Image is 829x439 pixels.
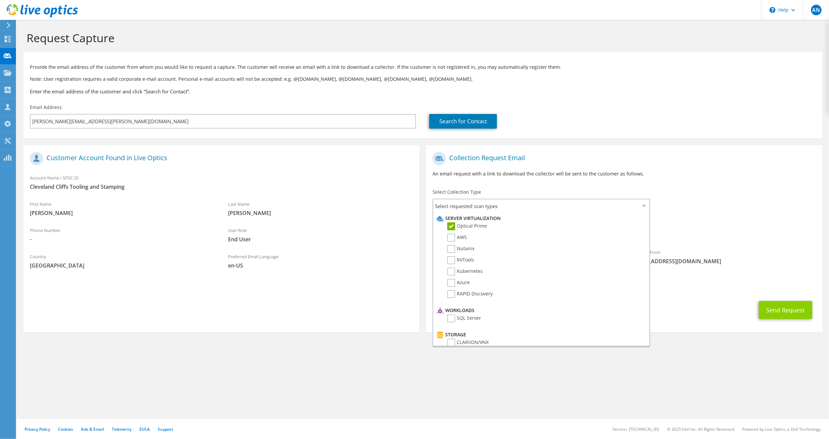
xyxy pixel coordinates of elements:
[139,426,150,432] a: EULA
[30,183,413,190] span: Cleveland Cliffs Tooling and Stamping
[30,209,215,217] span: [PERSON_NAME]
[742,426,821,432] li: Powered by Live Optics, a Dell Technology
[433,152,812,165] h1: Collection Request Email
[447,314,481,322] label: SQL Server
[221,197,420,220] div: Last Name
[81,426,104,432] a: Ads & Email
[447,234,467,242] label: AWS
[433,170,815,177] p: An email request with a link to download the collector will be sent to the customer as follows.
[228,262,413,269] span: en-US
[30,63,816,71] p: Provide the email address of the customer from whom you would like to request a capture. The cust...
[759,301,812,319] button: Send Request
[426,272,822,294] div: CC & Reply To
[58,426,73,432] a: Cookies
[30,262,215,269] span: [GEOGRAPHIC_DATA]
[631,258,816,265] span: [EMAIL_ADDRESS][DOMAIN_NAME]
[23,250,221,273] div: Country
[770,7,776,13] svg: \n
[447,290,493,298] label: RAPID Discovery
[25,426,50,432] a: Privacy Policy
[811,5,822,15] span: AN
[30,236,215,243] span: -
[426,245,624,268] div: To
[435,214,646,222] li: Server Virtualization
[228,236,413,243] span: End User
[447,268,483,275] label: Kubernetes
[112,426,131,432] a: Telemetry
[30,104,62,111] label: Email Address
[30,75,816,83] p: Note: User registration requires a valid corporate e-mail account. Personal e-mail accounts will ...
[435,306,646,314] li: Workloads
[23,171,419,194] div: Account Name / SFDC ID
[447,222,487,230] label: Optical Prime
[447,245,474,253] label: Nutanix
[447,339,489,347] label: CLARiiON/VNX
[426,215,822,242] div: Requested Collections
[613,426,659,432] li: Version: [TECHNICAL_ID]
[158,426,173,432] a: Support
[433,199,649,213] span: Select requested scan types
[433,189,481,195] label: Select Collection Type
[221,250,420,273] div: Preferred Email Language
[228,209,413,217] span: [PERSON_NAME]
[23,223,221,246] div: Phone Number
[27,31,816,45] h1: Request Capture
[624,245,822,268] div: Sender & From
[435,331,646,339] li: Storage
[447,256,474,264] label: RVTools
[429,114,497,129] a: Search for Contact
[30,88,816,95] h3: Enter the email address of the customer and click “Search for Contact”.
[221,223,420,246] div: User Role
[447,279,470,287] label: Azure
[23,197,221,220] div: First Name
[30,152,409,165] h1: Customer Account Found in Live Optics
[667,426,734,432] li: © 2025 Dell Inc. All Rights Reserved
